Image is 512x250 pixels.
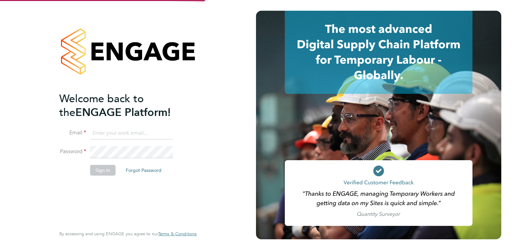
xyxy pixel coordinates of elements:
input: Enter your work email... [90,127,173,139]
button: Forgot Password [120,165,167,176]
span: By accessing and using ENGAGE you agree to our [59,231,197,237]
span: Welcome back to the [59,92,144,119]
h2: ENGAGE Platform! [59,92,190,119]
button: Sign In [90,165,116,176]
a: Terms & Conditions [158,231,197,237]
label: Password [59,148,86,155]
label: Email [59,129,86,136]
